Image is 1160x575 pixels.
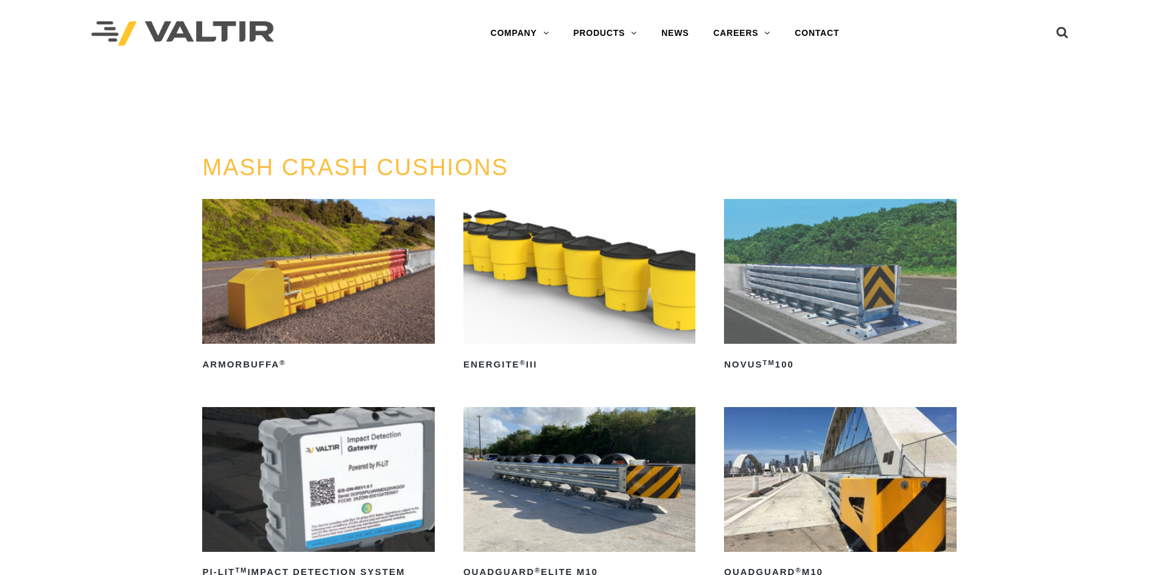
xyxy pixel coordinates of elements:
a: COMPANY [478,21,561,46]
a: NEWS [649,21,701,46]
h2: NOVUS 100 [724,355,956,374]
sup: TM [763,359,775,366]
sup: TM [235,566,247,574]
a: ENERGITE®III [463,199,695,374]
a: MASH CRASH CUSHIONS [202,155,508,180]
sup: ® [520,359,526,366]
sup: ® [535,566,541,574]
a: CONTACT [782,21,851,46]
a: CAREERS [701,21,782,46]
img: Valtir [91,21,274,46]
a: NOVUSTM100 [724,199,956,374]
a: ArmorBuffa® [202,199,434,374]
sup: ® [279,359,286,366]
h2: ArmorBuffa [202,355,434,374]
a: PRODUCTS [561,21,649,46]
sup: ® [795,566,801,574]
h2: ENERGITE III [463,355,695,374]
